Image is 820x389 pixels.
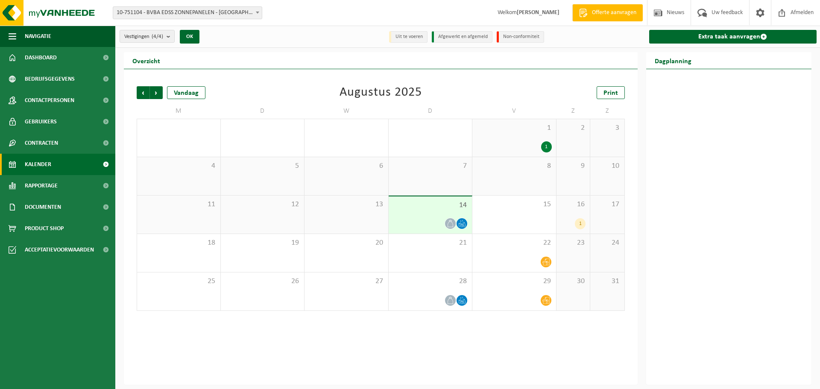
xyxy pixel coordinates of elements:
span: 24 [594,238,620,248]
li: Uit te voeren [389,31,428,43]
li: Non-conformiteit [497,31,544,43]
div: 1 [541,141,552,152]
span: 5 [225,161,300,171]
td: W [305,103,389,119]
span: 6 [309,161,384,171]
span: 16 [561,200,586,209]
div: Augustus 2025 [340,86,422,99]
span: 10-751104 - BVBA EDSS ZONNEPANELEN - MOORSELE [113,6,262,19]
span: 14 [393,201,468,210]
span: 30 [561,277,586,286]
span: 4 [141,161,216,171]
a: Print [597,86,625,99]
a: Extra taak aanvragen [649,30,817,44]
span: 13 [309,200,384,209]
h2: Overzicht [124,52,169,69]
button: Vestigingen(4/4) [120,30,175,43]
span: Bedrijfsgegevens [25,68,75,90]
span: 3 [594,123,620,133]
span: 8 [477,161,552,171]
button: OK [180,30,199,44]
span: 21 [393,238,468,248]
span: Vorige [137,86,149,99]
span: 31 [594,277,620,286]
span: 17 [594,200,620,209]
li: Afgewerkt en afgemeld [432,31,492,43]
span: Gebruikers [25,111,57,132]
span: Contactpersonen [25,90,74,111]
span: 22 [477,238,552,248]
span: 9 [561,161,586,171]
span: 2 [561,123,586,133]
span: Navigatie [25,26,51,47]
span: 1 [477,123,552,133]
span: Dashboard [25,47,57,68]
span: 26 [225,277,300,286]
h2: Dagplanning [646,52,700,69]
a: Offerte aanvragen [572,4,643,21]
span: Contracten [25,132,58,154]
span: Rapportage [25,175,58,196]
td: Z [590,103,624,119]
td: D [389,103,473,119]
span: 29 [477,277,552,286]
strong: [PERSON_NAME] [517,9,559,16]
count: (4/4) [152,34,163,39]
span: 23 [561,238,586,248]
td: V [472,103,556,119]
td: Z [556,103,591,119]
span: 10 [594,161,620,171]
span: Documenten [25,196,61,218]
td: M [137,103,221,119]
span: Volgende [150,86,163,99]
td: D [221,103,305,119]
span: 27 [309,277,384,286]
span: 12 [225,200,300,209]
span: 10-751104 - BVBA EDSS ZONNEPANELEN - MOORSELE [113,7,262,19]
span: Offerte aanvragen [590,9,638,17]
span: 25 [141,277,216,286]
span: Print [603,90,618,97]
span: 19 [225,238,300,248]
span: 11 [141,200,216,209]
span: 15 [477,200,552,209]
div: 1 [575,218,586,229]
span: Kalender [25,154,51,175]
span: Acceptatievoorwaarden [25,239,94,260]
span: Product Shop [25,218,64,239]
span: 7 [393,161,468,171]
span: 28 [393,277,468,286]
div: Vandaag [167,86,205,99]
span: 20 [309,238,384,248]
span: 18 [141,238,216,248]
span: Vestigingen [124,30,163,43]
